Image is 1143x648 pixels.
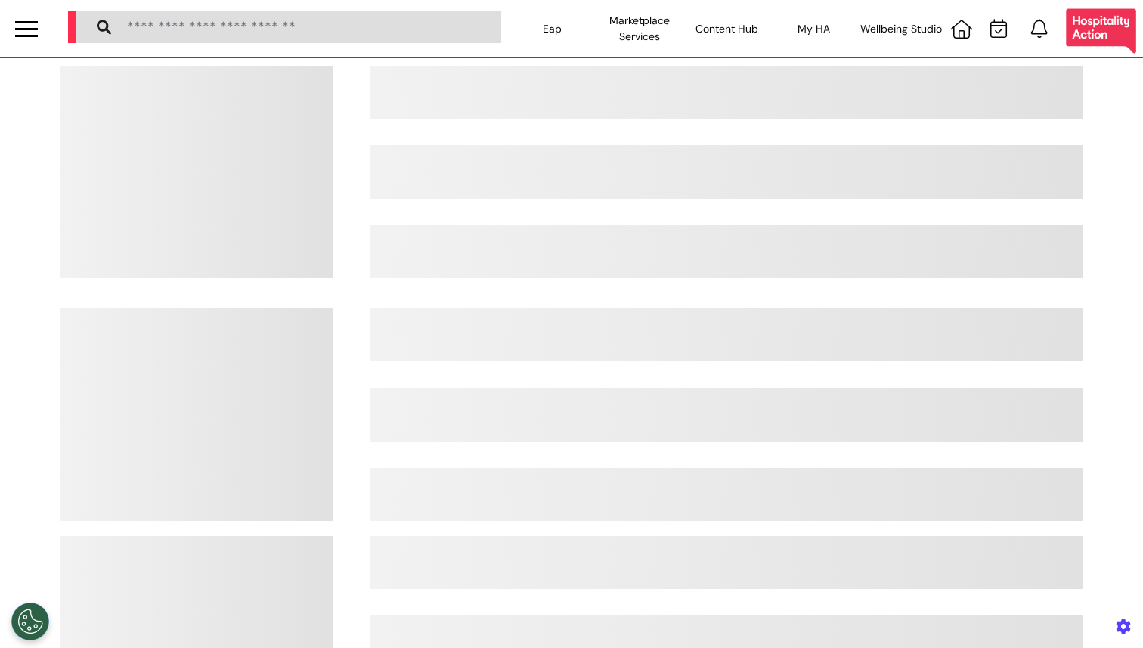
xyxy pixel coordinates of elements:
[770,8,858,50] div: My HA
[596,8,683,50] div: Marketplace Services
[11,603,49,640] button: Open Preferences
[858,8,946,50] div: Wellbeing Studio
[509,8,596,50] div: Eap
[683,8,771,50] div: Content Hub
